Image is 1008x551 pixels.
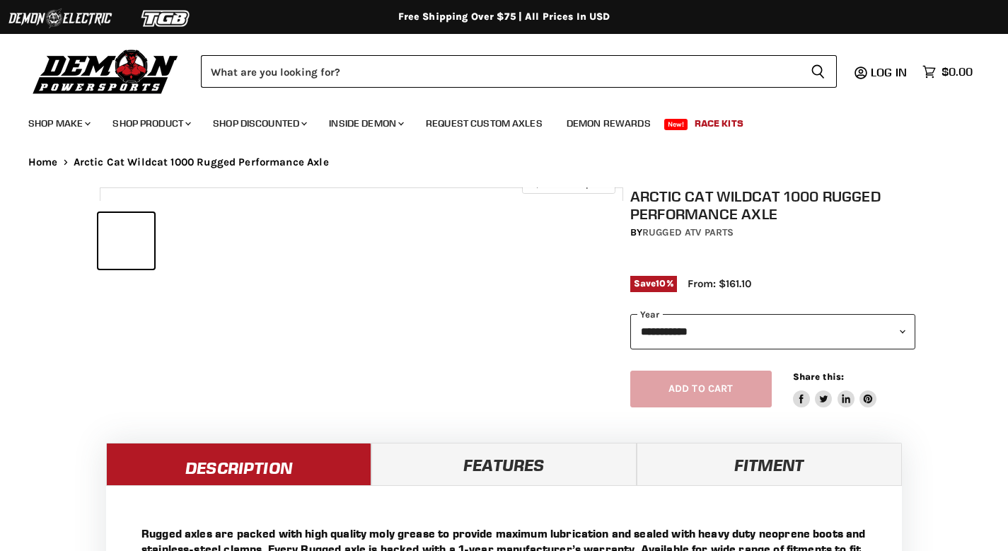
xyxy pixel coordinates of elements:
a: Shop Discounted [202,109,315,138]
a: Fitment [637,443,902,485]
img: Demon Electric Logo 2 [7,5,113,32]
button: Search [799,55,837,88]
ul: Main menu [18,103,969,138]
aside: Share this: [793,371,877,408]
a: Demon Rewards [556,109,661,138]
button: Arctic Cat Wildcat 1000 Rugged Performance Axle thumbnail [98,213,154,269]
div: by [630,225,916,240]
span: From: $161.10 [688,277,751,290]
img: TGB Logo 2 [113,5,219,32]
a: Race Kits [684,109,754,138]
span: Save % [630,276,677,291]
a: $0.00 [915,62,980,82]
a: Log in [864,66,915,79]
a: Features [371,443,637,485]
span: 10 [656,278,666,289]
span: New! [664,119,688,130]
span: Share this: [793,371,844,382]
a: Request Custom Axles [415,109,553,138]
span: Click to expand [529,178,608,189]
a: Rugged ATV Parts [642,226,734,238]
select: year [630,314,916,349]
span: Log in [871,65,907,79]
span: $0.00 [942,65,973,79]
a: Inside Demon [318,109,412,138]
img: Demon Powersports [28,46,183,96]
input: Search [201,55,799,88]
a: Shop Make [18,109,99,138]
a: Shop Product [102,109,199,138]
h1: Arctic Cat Wildcat 1000 Rugged Performance Axle [630,187,916,223]
a: Home [28,156,58,168]
form: Product [201,55,837,88]
span: Arctic Cat Wildcat 1000 Rugged Performance Axle [74,156,329,168]
a: Description [106,443,371,485]
button: Arctic Cat Wildcat 1000 Rugged Performance Axle thumbnail [158,213,214,269]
